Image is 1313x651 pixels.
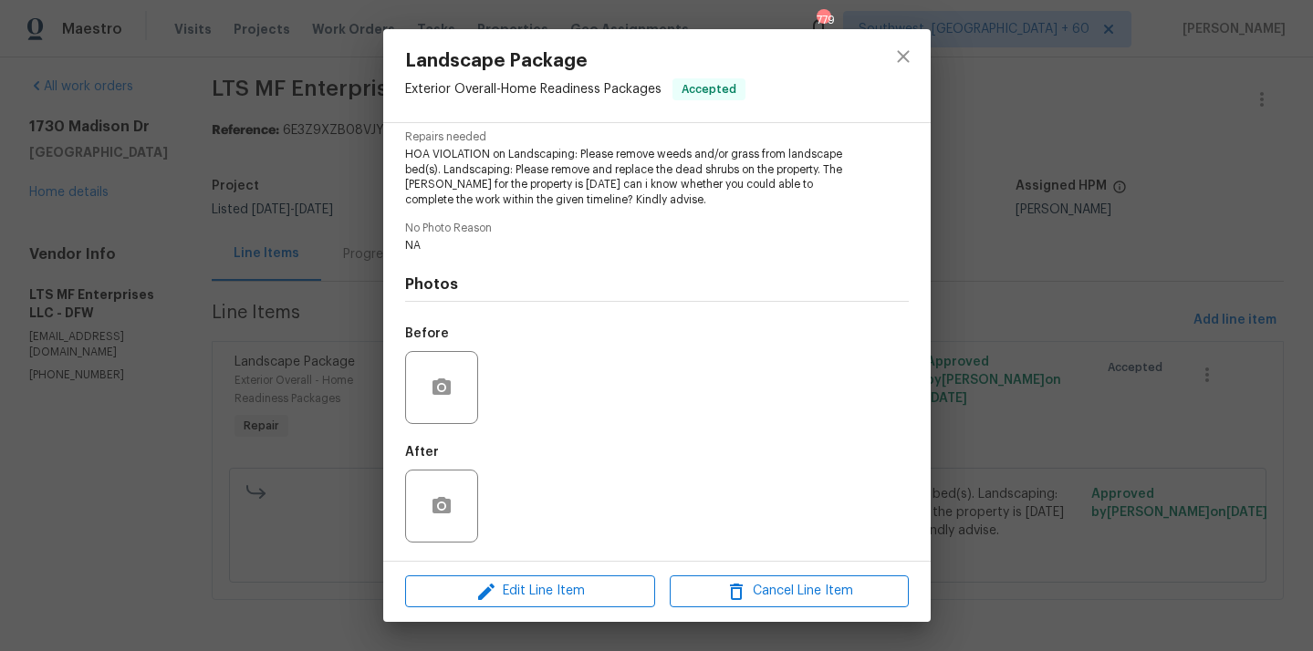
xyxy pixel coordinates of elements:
[405,446,439,459] h5: After
[411,580,650,603] span: Edit Line Item
[405,51,745,71] span: Landscape Package
[817,11,829,29] div: 779
[674,80,744,98] span: Accepted
[405,575,655,607] button: Edit Line Item
[405,147,859,208] span: HOA VIOLATION on Landscaping: Please remove weeds and/or grass from landscape bed(s). Landscaping...
[405,327,449,340] h5: Before
[405,238,859,253] span: NA
[405,275,909,294] h4: Photos
[675,580,903,603] span: Cancel Line Item
[405,131,909,143] span: Repairs needed
[670,575,909,607] button: Cancel Line Item
[881,35,925,78] button: close
[405,222,909,234] span: No Photo Reason
[405,83,662,96] span: Exterior Overall - Home Readiness Packages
